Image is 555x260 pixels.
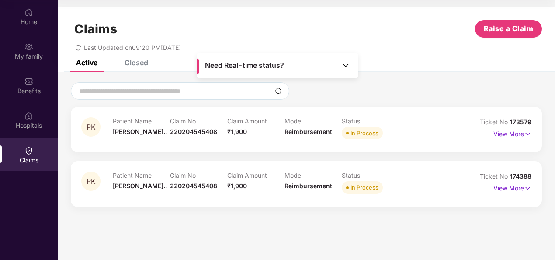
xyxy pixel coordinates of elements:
[87,123,96,131] span: PK
[524,183,531,193] img: svg+xml;base64,PHN2ZyB4bWxucz0iaHR0cDovL3d3dy53My5vcmcvMjAwMC9zdmciIHdpZHRoPSIxNyIgaGVpZ2h0PSIxNy...
[113,128,167,135] span: [PERSON_NAME]..
[510,118,531,126] span: 173579
[284,182,332,190] span: Reimbursement
[74,21,117,36] h1: Claims
[24,42,33,51] img: svg+xml;base64,PHN2ZyB3aWR0aD0iMjAiIGhlaWdodD0iMjAiIHZpZXdCb3g9IjAgMCAyMCAyMCIgZmlsbD0ibm9uZSIgeG...
[24,112,33,120] img: svg+xml;base64,PHN2ZyBpZD0iSG9zcGl0YWxzIiB4bWxucz0iaHR0cDovL3d3dy53My5vcmcvMjAwMC9zdmciIHdpZHRoPS...
[493,127,531,139] p: View More
[510,172,531,180] span: 174388
[227,182,247,190] span: ₹1,900
[475,20,542,38] button: Raise a Claim
[493,181,531,193] p: View More
[84,44,181,51] span: Last Updated on 09:20 PM[DATE]
[205,61,284,70] span: Need Real-time status?
[76,58,97,67] div: Active
[170,182,217,190] span: 220204545408
[341,61,350,70] img: Toggle Icon
[87,178,96,185] span: PK
[24,146,33,155] img: svg+xml;base64,PHN2ZyBpZD0iQ2xhaW0iIHhtbG5zPSJodHRwOi8vd3d3LnczLm9yZy8yMDAwL3N2ZyIgd2lkdGg9IjIwIi...
[284,128,332,135] span: Reimbursement
[227,117,284,125] p: Claim Amount
[350,183,378,192] div: In Process
[170,128,217,135] span: 220204545408
[524,129,531,139] img: svg+xml;base64,PHN2ZyB4bWxucz0iaHR0cDovL3d3dy53My5vcmcvMjAwMC9zdmciIHdpZHRoPSIxNyIgaGVpZ2h0PSIxNy...
[342,117,399,125] p: Status
[24,8,33,17] img: svg+xml;base64,PHN2ZyBpZD0iSG9tZSIgeG1sbnM9Imh0dHA6Ly93d3cudzMub3JnLzIwMDAvc3ZnIiB3aWR0aD0iMjAiIG...
[113,117,170,125] p: Patient Name
[480,118,510,126] span: Ticket No
[284,172,342,179] p: Mode
[480,172,510,180] span: Ticket No
[75,44,81,51] span: redo
[227,128,247,135] span: ₹1,900
[284,117,342,125] p: Mode
[350,129,378,137] div: In Process
[24,77,33,86] img: svg+xml;base64,PHN2ZyBpZD0iQmVuZWZpdHMiIHhtbG5zPSJodHRwOi8vd3d3LnczLm9yZy8yMDAwL3N2ZyIgd2lkdGg9Ij...
[113,182,167,190] span: [PERSON_NAME]..
[170,117,227,125] p: Claim No
[342,172,399,179] p: Status
[227,172,284,179] p: Claim Amount
[125,58,148,67] div: Closed
[113,172,170,179] p: Patient Name
[275,88,282,95] img: svg+xml;base64,PHN2ZyBpZD0iU2VhcmNoLTMyeDMyIiB4bWxucz0iaHR0cDovL3d3dy53My5vcmcvMjAwMC9zdmciIHdpZH...
[484,23,534,34] span: Raise a Claim
[170,172,227,179] p: Claim No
